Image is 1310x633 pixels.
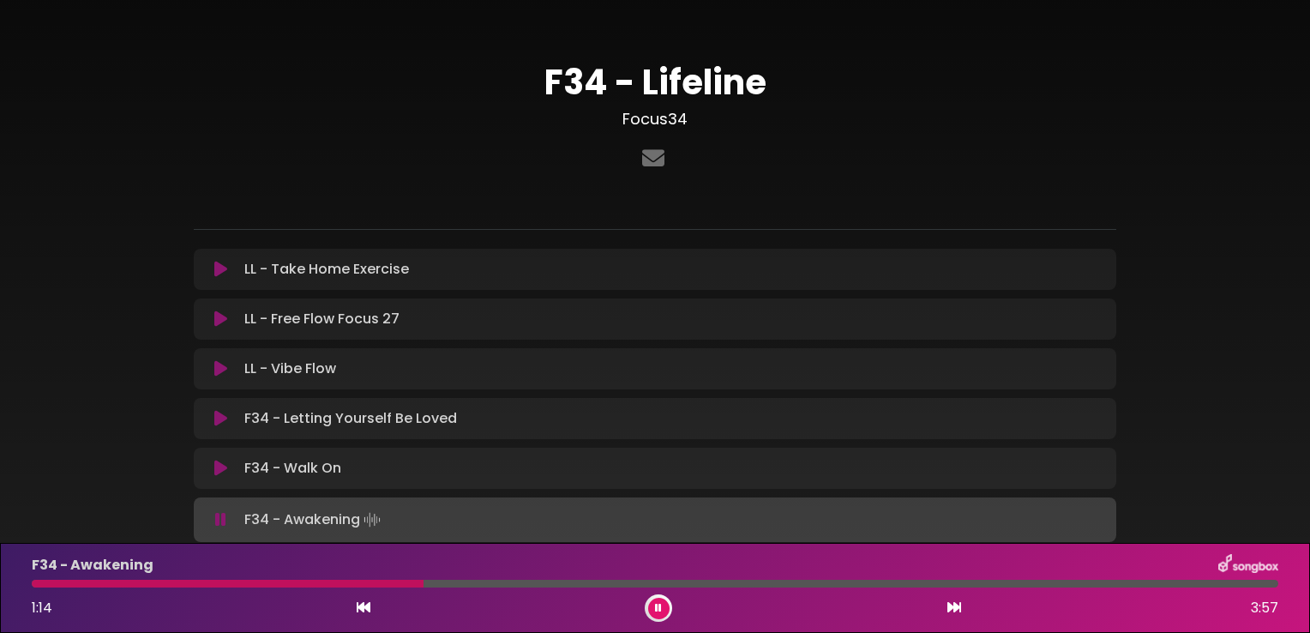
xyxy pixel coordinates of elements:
span: 1:14 [32,598,52,618]
p: F34 - Awakening [244,508,384,532]
p: LL - Vibe Flow [244,359,336,379]
p: F34 - Awakening [32,555,153,576]
p: LL - Take Home Exercise [244,259,409,280]
p: F34 - Letting Yourself Be Loved [244,408,457,429]
h3: Focus34 [194,110,1116,129]
p: LL - Free Flow Focus 27 [244,309,400,329]
img: songbox-logo-white.png [1218,554,1278,576]
p: F34 - Walk On [244,458,341,479]
img: waveform4.gif [360,508,384,532]
span: 3:57 [1251,598,1278,618]
h1: F34 - Lifeline [194,62,1116,103]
